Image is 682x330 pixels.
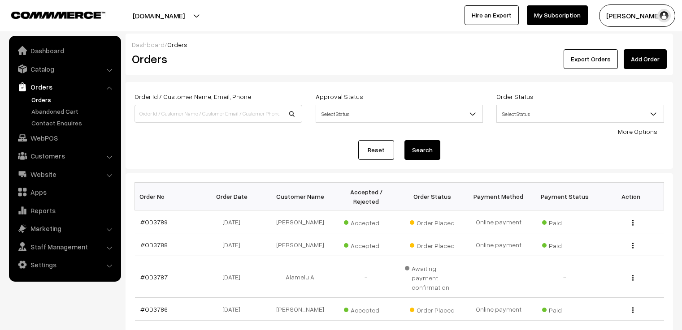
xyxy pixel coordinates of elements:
a: Dashboard [11,43,118,59]
th: Action [598,183,664,210]
td: Alamelu A [267,256,334,298]
img: user [657,9,671,22]
span: Paid [542,216,587,227]
button: [DOMAIN_NAME] [101,4,216,27]
img: Menu [632,243,634,249]
div: / [132,40,667,49]
img: COMMMERCE [11,12,105,18]
td: [DATE] [201,256,267,298]
a: Settings [11,257,118,273]
a: Dashboard [132,41,165,48]
a: Website [11,166,118,182]
span: Orders [167,41,187,48]
th: Order Status [400,183,466,210]
input: Order Id / Customer Name / Customer Email / Customer Phone [135,105,302,123]
a: Hire an Expert [465,5,519,25]
button: [PERSON_NAME] C [599,4,675,27]
img: Menu [632,220,634,226]
td: Online payment [465,298,532,321]
a: My Subscription [527,5,588,25]
a: Apps [11,184,118,200]
a: Add Order [624,49,667,69]
td: [PERSON_NAME] [267,233,334,256]
td: - [333,256,400,298]
span: Select Status [496,105,664,123]
span: Accepted [344,303,389,315]
span: Select Status [497,106,664,122]
img: Menu [632,307,634,313]
th: Order No [135,183,201,210]
td: Online payment [465,233,532,256]
button: Export Orders [564,49,618,69]
th: Accepted / Rejected [333,183,400,210]
a: WebPOS [11,130,118,146]
th: Customer Name [267,183,334,210]
span: Order Placed [410,303,455,315]
a: More Options [618,128,657,135]
th: Payment Method [465,183,532,210]
span: Accepted [344,239,389,250]
td: [DATE] [201,298,267,321]
span: Select Status [316,106,483,122]
span: Order Placed [410,239,455,250]
a: #OD3786 [140,305,168,313]
label: Order Status [496,92,534,101]
button: Search [404,140,440,160]
a: Orders [29,95,118,104]
a: Contact Enquires [29,118,118,128]
a: #OD3789 [140,218,168,226]
a: Reports [11,202,118,219]
td: [PERSON_NAME] [267,210,334,233]
a: Staff Management [11,239,118,255]
a: Marketing [11,220,118,236]
a: Orders [11,79,118,95]
td: [PERSON_NAME] [267,298,334,321]
th: Order Date [201,183,267,210]
td: - [532,256,598,298]
a: Abandoned Cart [29,107,118,116]
img: Menu [632,275,634,281]
td: [DATE] [201,233,267,256]
span: Paid [542,239,587,250]
a: Reset [358,140,394,160]
span: Paid [542,303,587,315]
label: Order Id / Customer Name, Email, Phone [135,92,251,101]
span: Order Placed [410,216,455,227]
a: #OD3787 [140,273,168,281]
span: Select Status [316,105,483,123]
td: [DATE] [201,210,267,233]
h2: Orders [132,52,301,66]
a: #OD3788 [140,241,168,249]
th: Payment Status [532,183,598,210]
a: Customers [11,148,118,164]
span: Accepted [344,216,389,227]
a: COMMMERCE [11,9,90,20]
td: Online payment [465,210,532,233]
a: Catalog [11,61,118,77]
span: Awaiting payment confirmation [405,261,460,292]
label: Approval Status [316,92,363,101]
